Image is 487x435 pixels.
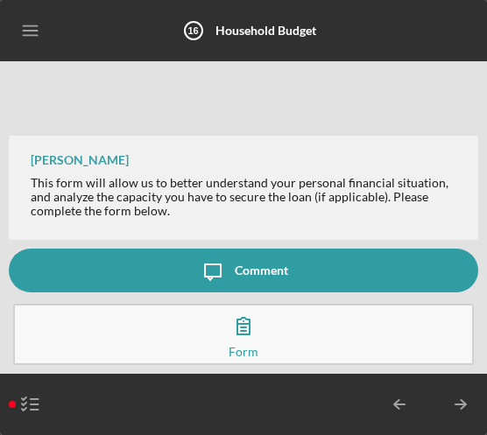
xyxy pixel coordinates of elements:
b: Household Budget [215,23,316,38]
div: This form will allow us to better understand your personal financial situation, and analyze the c... [31,176,461,218]
tspan: 16 [187,25,198,36]
div: Form [229,347,258,356]
button: Form [13,304,474,365]
button: Comment [9,249,478,292]
div: Comment [235,249,288,292]
div: [PERSON_NAME] [31,153,129,167]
